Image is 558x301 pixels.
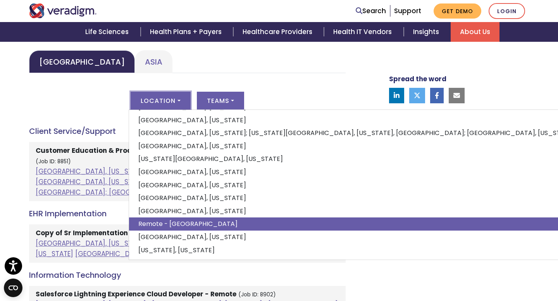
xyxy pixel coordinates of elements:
a: [GEOGRAPHIC_DATA], [US_STATE] [75,249,186,258]
a: About Us [451,22,499,42]
small: (Job ID: 8851) [36,158,71,165]
button: Teams [197,92,244,109]
strong: Spread the word [389,74,446,84]
button: Location [131,92,190,109]
a: Get Demo [434,3,481,19]
a: Support [394,6,421,15]
a: Search [356,6,386,16]
a: Healthcare Providers [233,22,324,42]
a: Insights [404,22,451,42]
a: Asia [135,50,172,73]
a: Login [489,3,525,19]
a: [GEOGRAPHIC_DATA], [US_STATE] [36,239,339,258]
h4: Information Technology [29,270,346,280]
a: Health Plans + Payers [141,22,233,42]
a: Life Sciences [76,22,140,42]
a: [GEOGRAPHIC_DATA], [US_STATE] [36,239,146,248]
h4: EHR Implementation [29,209,346,218]
h4: Client Service/Support [29,127,346,136]
a: Health IT Vendors [324,22,403,42]
a: [GEOGRAPHIC_DATA] [29,50,135,73]
small: (Job ID: 8902) [238,291,276,298]
button: Open CMP widget [4,279,22,297]
strong: Salesforce Lightning Experience Cloud Developer - Remote [36,289,236,299]
img: Veradigm logo [29,3,97,18]
a: [GEOGRAPHIC_DATA], [US_STATE]; [GEOGRAPHIC_DATA], [US_STATE], [GEOGRAPHIC_DATA]; [GEOGRAPHIC_DATA... [36,167,334,197]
